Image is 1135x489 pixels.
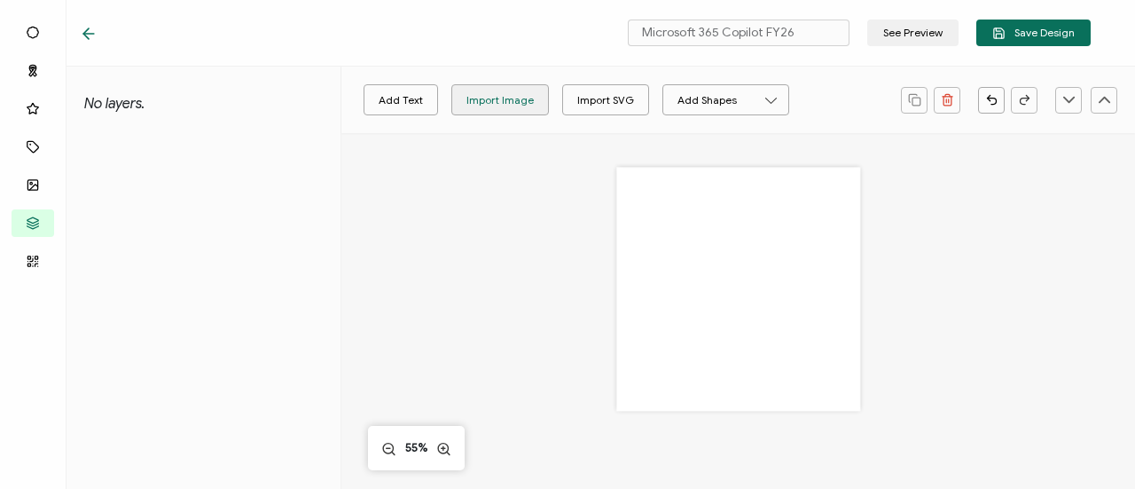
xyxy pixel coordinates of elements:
[662,84,789,115] button: Add Shapes
[992,27,1075,40] span: Save Design
[577,84,634,115] div: Import SVG
[401,439,432,457] span: 55%
[84,95,145,113] i: No layers.
[1046,404,1135,489] iframe: Chat Widget
[364,84,438,115] button: Add Text
[976,20,1091,46] button: Save Design
[466,84,534,115] div: Import Image
[628,20,849,46] input: Name your certificate
[867,20,959,46] button: See Preview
